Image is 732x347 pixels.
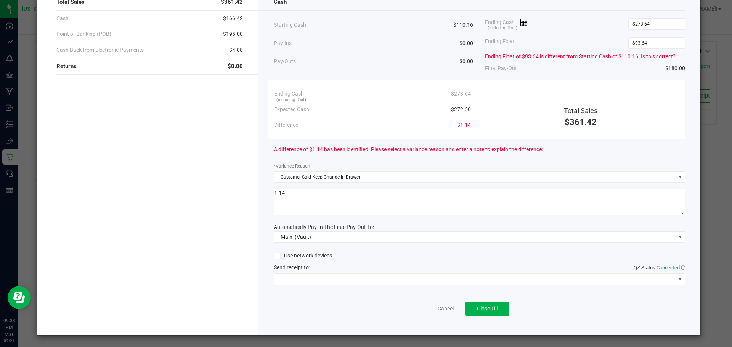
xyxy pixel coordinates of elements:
[459,39,473,47] span: $0.00
[453,21,473,29] span: $110.16
[477,305,498,312] span: Close Till
[228,46,243,54] span: -$4.08
[56,30,111,38] span: Point of Banking (POB)
[8,286,30,309] iframe: Resource center
[485,18,528,30] span: Ending Cash
[564,107,597,115] span: Total Sales
[274,121,298,129] span: Difference
[274,252,332,260] label: Use network devices
[274,163,310,170] label: Variance Reason
[665,64,685,72] span: $180.00
[295,234,311,240] span: (Vault)
[488,25,517,32] span: (including float)
[223,14,243,22] span: $166.42
[223,30,243,38] span: $195.00
[465,302,509,316] button: Close Till
[657,265,680,270] span: Connected
[451,106,471,114] span: $272.50
[457,121,471,129] span: $1.14
[274,224,374,230] span: Automatically Pay-In The Final Pay-Out To:
[274,264,310,270] span: Send receipt to:
[274,39,292,47] span: Pay-Ins
[485,64,517,72] span: Final Pay-Out
[634,265,685,270] span: QZ Status:
[274,172,676,182] span: Customer Said Keep Change in Drawer
[485,37,515,49] span: Ending Float
[438,305,454,313] a: Cancel
[274,90,304,98] span: Ending Cash
[274,146,543,154] span: A difference of $1.14 has been identified. Please select a variance reason and enter a note to ex...
[56,58,243,75] div: Returns
[274,106,309,114] span: Expected Cash
[459,58,473,66] span: $0.00
[451,90,471,98] span: $273.64
[276,97,306,103] span: (including float)
[565,117,597,127] span: $361.42
[485,53,685,61] div: Ending Float of $93.64 is different from Starting Cash of $110.16. Is this correct?
[56,14,69,22] span: Cash
[274,58,296,66] span: Pay-Outs
[281,234,292,240] span: Main
[56,46,144,54] span: Cash Back from Electronic Payments
[274,21,306,29] span: Starting Cash
[228,62,243,71] span: $0.00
